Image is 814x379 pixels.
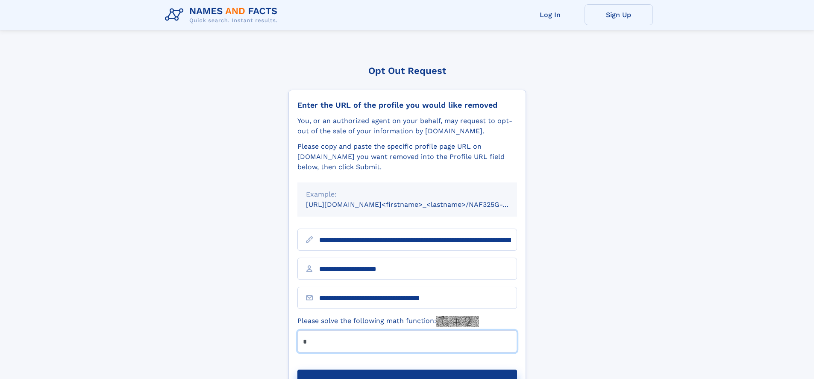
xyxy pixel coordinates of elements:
div: Please copy and paste the specific profile page URL on [DOMAIN_NAME] you want removed into the Pr... [297,141,517,172]
div: You, or an authorized agent on your behalf, may request to opt-out of the sale of your informatio... [297,116,517,136]
div: Enter the URL of the profile you would like removed [297,100,517,110]
a: Sign Up [585,4,653,25]
div: Example: [306,189,508,200]
small: [URL][DOMAIN_NAME]<firstname>_<lastname>/NAF325G-xxxxxxxx [306,200,533,209]
a: Log In [516,4,585,25]
img: Logo Names and Facts [162,3,285,26]
label: Please solve the following math function: [297,316,479,327]
div: Opt Out Request [288,65,526,76]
